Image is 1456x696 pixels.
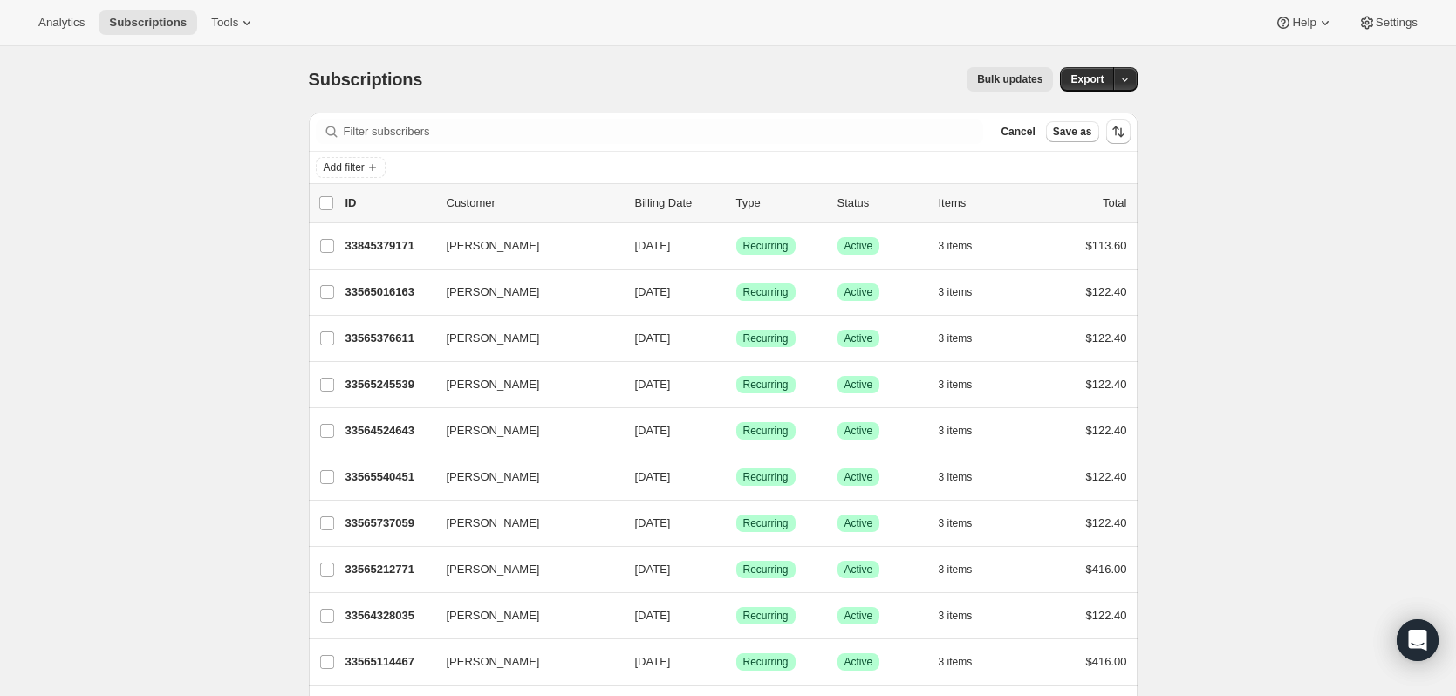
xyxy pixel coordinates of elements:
button: Analytics [28,10,95,35]
span: [PERSON_NAME] [447,330,540,347]
div: 33564524643[PERSON_NAME][DATE]SuccessRecurringSuccessActive3 items$122.40 [345,419,1127,443]
span: Save as [1053,125,1092,139]
button: Sort the results [1106,119,1131,144]
span: Active [844,563,873,577]
button: Tools [201,10,266,35]
div: Type [736,194,824,212]
span: Subscriptions [309,70,423,89]
button: Help [1264,10,1343,35]
div: 33565114467[PERSON_NAME][DATE]SuccessRecurringSuccessActive3 items$416.00 [345,650,1127,674]
p: Total [1103,194,1126,212]
span: [DATE] [635,285,671,298]
button: 3 items [939,326,992,351]
span: Help [1292,16,1316,30]
span: Recurring [743,331,789,345]
span: Recurring [743,563,789,577]
button: 3 items [939,511,992,536]
span: 3 items [939,378,973,392]
p: Customer [447,194,621,212]
button: 3 items [939,419,992,443]
span: [DATE] [635,378,671,391]
button: [PERSON_NAME] [436,278,611,306]
span: Recurring [743,516,789,530]
div: 33564328035[PERSON_NAME][DATE]SuccessRecurringSuccessActive3 items$122.40 [345,604,1127,628]
span: Active [844,609,873,623]
span: Recurring [743,239,789,253]
span: [PERSON_NAME] [447,468,540,486]
span: [PERSON_NAME] [447,422,540,440]
span: Recurring [743,424,789,438]
div: 33565245539[PERSON_NAME][DATE]SuccessRecurringSuccessActive3 items$122.40 [345,372,1127,397]
button: 3 items [939,372,992,397]
span: [PERSON_NAME] [447,237,540,255]
span: 3 items [939,424,973,438]
span: 3 items [939,470,973,484]
span: 3 items [939,331,973,345]
span: $122.40 [1086,285,1127,298]
span: [DATE] [635,609,671,622]
span: Add filter [324,160,365,174]
span: Active [844,239,873,253]
button: Settings [1348,10,1428,35]
button: 3 items [939,234,992,258]
button: [PERSON_NAME] [436,324,611,352]
span: $113.60 [1086,239,1127,252]
p: Billing Date [635,194,722,212]
span: Active [844,331,873,345]
span: [DATE] [635,655,671,668]
p: 33564328035 [345,607,433,624]
span: [PERSON_NAME] [447,376,540,393]
div: IDCustomerBilling DateTypeStatusItemsTotal [345,194,1127,212]
p: 33565376611 [345,330,433,347]
button: [PERSON_NAME] [436,417,611,445]
span: [PERSON_NAME] [447,653,540,671]
span: Analytics [38,16,85,30]
p: ID [345,194,433,212]
span: Recurring [743,655,789,669]
span: Active [844,424,873,438]
span: Active [844,378,873,392]
span: 3 items [939,563,973,577]
span: 3 items [939,655,973,669]
span: Active [844,470,873,484]
span: Recurring [743,285,789,299]
p: 33565540451 [345,468,433,486]
span: [DATE] [635,424,671,437]
div: 33845379171[PERSON_NAME][DATE]SuccessRecurringSuccessActive3 items$113.60 [345,234,1127,258]
span: $122.40 [1086,331,1127,345]
span: Tools [211,16,238,30]
span: Export [1070,72,1104,86]
span: 3 items [939,239,973,253]
button: 3 items [939,280,992,304]
p: 33565114467 [345,653,433,671]
p: 33565016163 [345,283,433,301]
div: Items [939,194,1026,212]
button: Bulk updates [967,67,1053,92]
p: 33565737059 [345,515,433,532]
span: Subscriptions [109,16,187,30]
span: Cancel [1001,125,1035,139]
span: Settings [1376,16,1418,30]
span: [PERSON_NAME] [447,607,540,624]
span: [PERSON_NAME] [447,515,540,532]
button: 3 items [939,465,992,489]
span: [DATE] [635,470,671,483]
div: 33565016163[PERSON_NAME][DATE]SuccessRecurringSuccessActive3 items$122.40 [345,280,1127,304]
button: Add filter [316,157,386,178]
span: 3 items [939,285,973,299]
button: 3 items [939,604,992,628]
div: 33565737059[PERSON_NAME][DATE]SuccessRecurringSuccessActive3 items$122.40 [345,511,1127,536]
input: Filter subscribers [344,119,984,144]
span: $122.40 [1086,378,1127,391]
span: $122.40 [1086,516,1127,529]
span: Recurring [743,609,789,623]
div: 33565212771[PERSON_NAME][DATE]SuccessRecurringSuccessActive3 items$416.00 [345,557,1127,582]
span: $122.40 [1086,424,1127,437]
span: $416.00 [1086,655,1127,668]
span: Recurring [743,470,789,484]
button: [PERSON_NAME] [436,463,611,491]
span: $122.40 [1086,470,1127,483]
p: 33565212771 [345,561,433,578]
button: [PERSON_NAME] [436,232,611,260]
span: [DATE] [635,563,671,576]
